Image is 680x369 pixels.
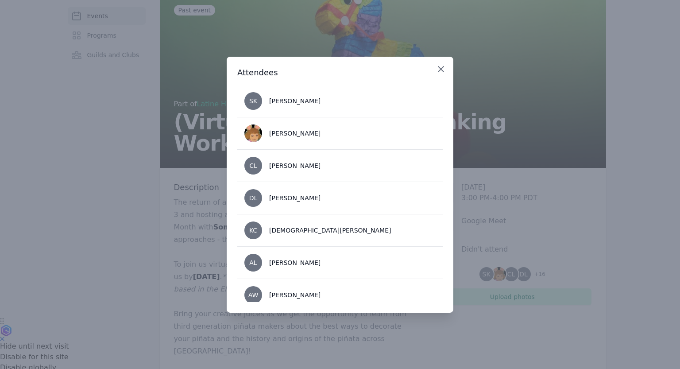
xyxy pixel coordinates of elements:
[237,67,443,78] h3: Attendees
[249,195,258,201] span: DL
[269,258,321,267] div: [PERSON_NAME]
[249,227,257,233] span: KC
[269,97,321,105] div: [PERSON_NAME]
[249,260,257,266] span: AL
[269,194,321,202] div: [PERSON_NAME]
[269,291,321,299] div: [PERSON_NAME]
[249,98,257,104] span: SK
[269,161,321,170] div: [PERSON_NAME]
[248,292,259,298] span: AW
[269,226,391,235] div: [DEMOGRAPHIC_DATA][PERSON_NAME]
[269,129,321,138] div: [PERSON_NAME]
[249,163,257,169] span: CL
